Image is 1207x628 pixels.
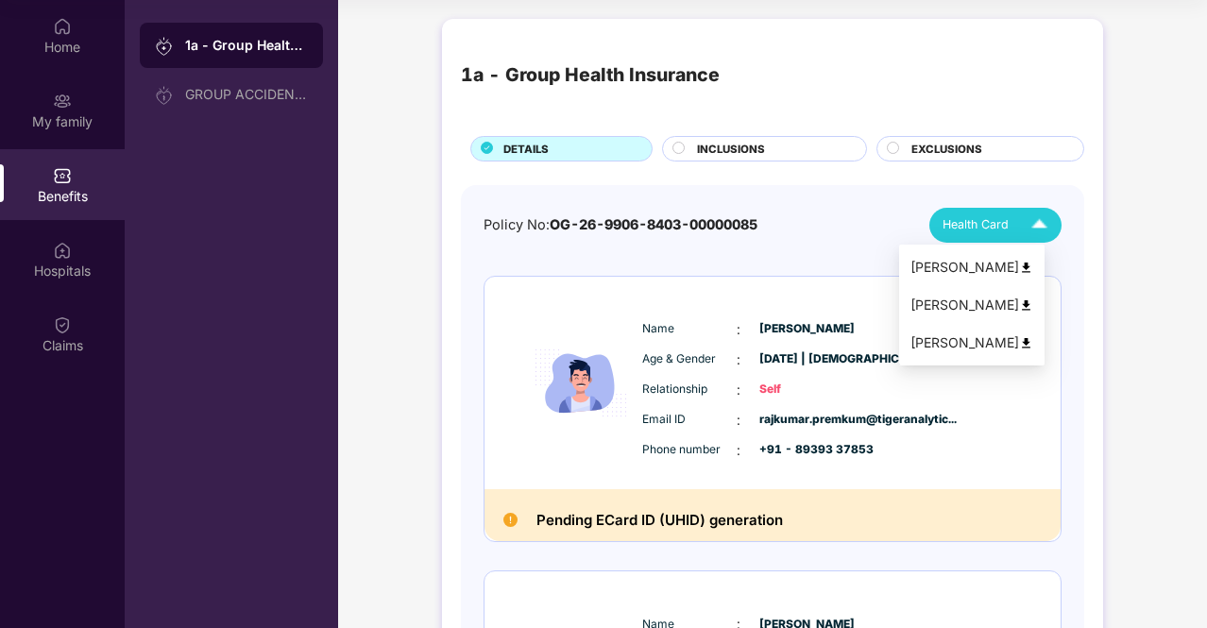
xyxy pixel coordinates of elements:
[910,295,1033,315] div: [PERSON_NAME]
[737,410,740,431] span: :
[642,381,737,399] span: Relationship
[642,350,737,368] span: Age & Gender
[53,315,72,334] img: svg+xml;base64,PHN2ZyBpZD0iQ2xhaW0iIHhtbG5zPSJodHRwOi8vd3d3LnczLm9yZy8yMDAwL3N2ZyIgd2lkdGg9IjIwIi...
[759,441,854,459] span: +91 - 89393 37853
[642,320,737,338] span: Name
[1019,336,1033,350] img: svg+xml;base64,PHN2ZyB4bWxucz0iaHR0cDovL3d3dy53My5vcmcvMjAwMC9zdmciIHdpZHRoPSI0OCIgaGVpZ2h0PSI0OC...
[759,350,854,368] span: [DATE] | [DEMOGRAPHIC_DATA]
[155,37,174,56] img: svg+xml;base64,PHN2ZyB3aWR0aD0iMjAiIGhlaWdodD0iMjAiIHZpZXdCb3g9IjAgMCAyMCAyMCIgZmlsbD0ibm9uZSIgeG...
[155,86,174,105] img: svg+xml;base64,PHN2ZyB3aWR0aD0iMjAiIGhlaWdodD0iMjAiIHZpZXdCb3g9IjAgMCAyMCAyMCIgZmlsbD0ibm9uZSIgeG...
[759,381,854,399] span: Self
[53,92,72,110] img: svg+xml;base64,PHN2ZyB3aWR0aD0iMjAiIGhlaWdodD0iMjAiIHZpZXdCb3g9IjAgMCAyMCAyMCIgZmlsbD0ibm9uZSIgeG...
[53,241,72,260] img: svg+xml;base64,PHN2ZyBpZD0iSG9zcGl0YWxzIiB4bWxucz0iaHR0cDovL3d3dy53My5vcmcvMjAwMC9zdmciIHdpZHRoPS...
[53,166,72,185] img: svg+xml;base64,PHN2ZyBpZD0iQmVuZWZpdHMiIHhtbG5zPSJodHRwOi8vd3d3LnczLm9yZy8yMDAwL3N2ZyIgd2lkdGg9Ij...
[536,508,783,533] h2: Pending ECard ID (UHID) generation
[1023,209,1056,242] img: Icuh8uwCUCF+XjCZyLQsAKiDCM9HiE6CMYmKQaPGkZKaA32CAAACiQcFBJY0IsAAAAASUVORK5CYII=
[737,380,740,400] span: :
[642,441,737,459] span: Phone number
[185,87,308,102] div: GROUP ACCIDENTAL INSURANCE
[1019,298,1033,313] img: svg+xml;base64,PHN2ZyB4bWxucz0iaHR0cDovL3d3dy53My5vcmcvMjAwMC9zdmciIHdpZHRoPSI0OCIgaGVpZ2h0PSI0OC...
[550,216,757,232] span: OG-26-9906-8403-00000085
[642,411,737,429] span: Email ID
[759,320,854,338] span: [PERSON_NAME]
[1019,261,1033,275] img: svg+xml;base64,PHN2ZyB4bWxucz0iaHR0cDovL3d3dy53My5vcmcvMjAwMC9zdmciIHdpZHRoPSI0OCIgaGVpZ2h0PSI0OC...
[929,208,1062,243] button: Health Card
[503,141,549,158] span: DETAILS
[737,349,740,370] span: :
[737,319,740,340] span: :
[910,257,1033,278] div: [PERSON_NAME]
[737,440,740,461] span: :
[484,214,757,236] div: Policy No:
[910,332,1033,353] div: [PERSON_NAME]
[185,36,308,55] div: 1a - Group Health Insurance
[697,141,765,158] span: INCLUSIONS
[943,215,1009,234] span: Health Card
[524,305,637,461] img: icon
[461,60,720,90] div: 1a - Group Health Insurance
[759,411,854,429] span: rajkumar.premkum@tigeranalytic...
[53,17,72,36] img: svg+xml;base64,PHN2ZyBpZD0iSG9tZSIgeG1sbnM9Imh0dHA6Ly93d3cudzMub3JnLzIwMDAvc3ZnIiB3aWR0aD0iMjAiIG...
[911,141,982,158] span: EXCLUSIONS
[503,513,518,527] img: Pending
